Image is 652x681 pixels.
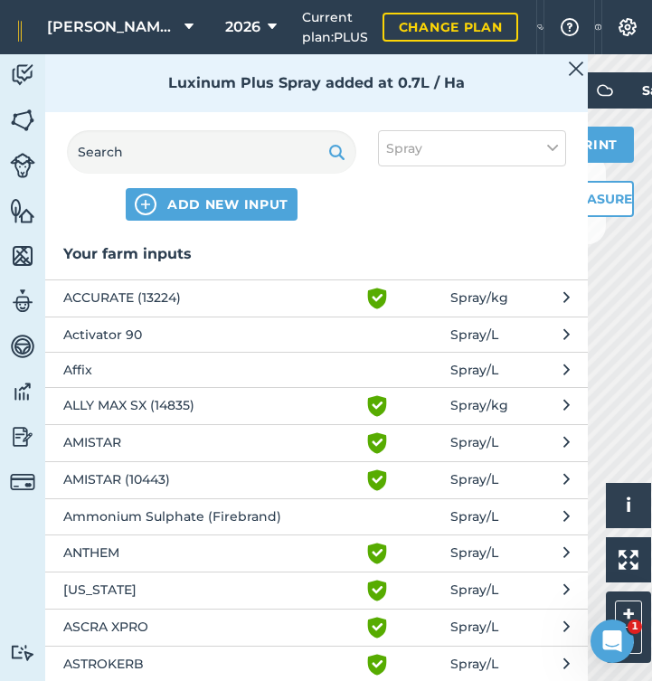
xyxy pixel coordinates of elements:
img: svg+xml;base64,PHN2ZyB4bWxucz0iaHR0cDovL3d3dy53My5vcmcvMjAwMC9zdmciIHdpZHRoPSIxOSIgaGVpZ2h0PSIyNC... [328,141,345,163]
img: svg+xml;base64,PD94bWwgdmVyc2lvbj0iMS4wIiBlbmNvZGluZz0idXRmLTgiPz4KPCEtLSBHZW5lcmF0b3I6IEFkb2JlIE... [10,644,35,661]
img: svg+xml;base64,PD94bWwgdmVyc2lvbj0iMS4wIiBlbmNvZGluZz0idXRmLTgiPz4KPCEtLSBHZW5lcmF0b3I6IEFkb2JlIE... [587,72,623,109]
span: i [626,494,631,516]
img: A cog icon [617,18,638,36]
button: ASCRA XPRO Spray/L [45,609,588,646]
img: svg+xml;base64,PD94bWwgdmVyc2lvbj0iMS4wIiBlbmNvZGluZz0idXRmLTgiPz4KPCEtLSBHZW5lcmF0b3I6IEFkb2JlIE... [10,469,35,495]
span: Spray / L [450,580,498,601]
img: svg+xml;base64,PD94bWwgdmVyc2lvbj0iMS4wIiBlbmNvZGluZz0idXRmLTgiPz4KPCEtLSBHZW5lcmF0b3I6IEFkb2JlIE... [10,333,35,360]
span: ALLY MAX SX (14835) [63,395,359,417]
button: Activator 90 Spray/L [45,317,588,352]
span: Spray / L [450,325,498,345]
span: Spray / L [450,506,498,526]
button: Spray [378,130,566,166]
span: Spray / kg [450,288,508,309]
img: svg+xml;base64,PD94bWwgdmVyc2lvbj0iMS4wIiBlbmNvZGluZz0idXRmLTgiPz4KPCEtLSBHZW5lcmF0b3I6IEFkb2JlIE... [10,288,35,315]
span: ASTROKERB [63,654,359,676]
img: svg+xml;base64,PHN2ZyB4bWxucz0iaHR0cDovL3d3dy53My5vcmcvMjAwMC9zdmciIHdpZHRoPSI1NiIgaGVpZ2h0PSI2MC... [10,242,35,270]
img: svg+xml;base64,PD94bWwgdmVyc2lvbj0iMS4wIiBlbmNvZGluZz0idXRmLTgiPz4KPCEtLSBHZW5lcmF0b3I6IEFkb2JlIE... [10,378,35,405]
span: AMISTAR [63,432,359,454]
button: + [615,601,642,628]
span: 2026 [225,16,260,38]
button: Ammonium Sulphate (Firebrand) Spray/L [45,498,588,534]
span: Spray / L [450,432,498,454]
img: A question mark icon [559,18,581,36]
span: Spray / kg [450,395,508,417]
span: Spray / L [450,469,498,491]
span: ASCRA XPRO [63,617,359,638]
button: [US_STATE] Spray/L [45,572,588,609]
h3: Your farm inputs [45,242,588,266]
input: Search [67,130,356,174]
span: Affix [63,360,359,380]
img: svg+xml;base64,PHN2ZyB4bWxucz0iaHR0cDovL3d3dy53My5vcmcvMjAwMC9zdmciIHdpZHRoPSIxNyIgaGVpZ2h0PSIxNy... [595,16,601,38]
span: Spray / L [450,617,498,638]
span: Spray / L [450,654,498,676]
a: Change plan [383,13,519,42]
span: ACCURATE (13224) [63,288,359,309]
span: Spray / L [450,543,498,564]
button: AMISTAR (10443) Spray/L [45,461,588,498]
span: 1 [628,620,642,634]
img: fieldmargin Logo [18,13,22,42]
span: ANTHEM [63,543,359,564]
button: ADD NEW INPUT [126,188,298,221]
img: svg+xml;base64,PHN2ZyB4bWxucz0iaHR0cDovL3d3dy53My5vcmcvMjAwMC9zdmciIHdpZHRoPSI1NiIgaGVpZ2h0PSI2MC... [10,107,35,134]
img: Two speech bubbles overlapping with the left bubble in the forefront [537,24,543,30]
img: svg+xml;base64,PD94bWwgdmVyc2lvbj0iMS4wIiBlbmNvZGluZz0idXRmLTgiPz4KPCEtLSBHZW5lcmF0b3I6IEFkb2JlIE... [10,153,35,178]
button: ACCURATE (13224) Spray/kg [45,279,588,317]
span: AMISTAR (10443) [63,469,359,491]
span: Activator 90 [63,325,359,345]
button: i [606,483,651,528]
img: svg+xml;base64,PHN2ZyB4bWxucz0iaHR0cDovL3d3dy53My5vcmcvMjAwMC9zdmciIHdpZHRoPSIyMiIgaGVpZ2h0PSIzMC... [568,58,584,80]
img: svg+xml;base64,PD94bWwgdmVyc2lvbj0iMS4wIiBlbmNvZGluZz0idXRmLTgiPz4KPCEtLSBHZW5lcmF0b3I6IEFkb2JlIE... [10,61,35,89]
span: [US_STATE] [63,580,359,601]
img: Four arrows, one pointing top left, one top right, one bottom right and the last bottom left [619,550,638,570]
span: Spray [386,138,422,158]
img: svg+xml;base64,PHN2ZyB4bWxucz0iaHR0cDovL3d3dy53My5vcmcvMjAwMC9zdmciIHdpZHRoPSIxNCIgaGVpZ2h0PSIyNC... [135,194,156,215]
img: svg+xml;base64,PD94bWwgdmVyc2lvbj0iMS4wIiBlbmNvZGluZz0idXRmLTgiPz4KPCEtLSBHZW5lcmF0b3I6IEFkb2JlIE... [10,423,35,450]
span: ADD NEW INPUT [167,195,288,213]
button: Affix Spray/L [45,352,588,387]
span: Current plan : PLUS [302,7,368,48]
iframe: Intercom live chat [591,620,634,663]
button: ALLY MAX SX (14835) Spray/kg [45,387,588,424]
span: [PERSON_NAME] (Brownings) Limited [47,16,177,38]
button: ANTHEM Spray/L [45,534,588,572]
img: svg+xml;base64,PHN2ZyB4bWxucz0iaHR0cDovL3d3dy53My5vcmcvMjAwMC9zdmciIHdpZHRoPSI1NiIgaGVpZ2h0PSI2MC... [10,197,35,224]
span: Spray / L [450,360,498,380]
span: Ammonium Sulphate (Firebrand) [63,506,359,526]
div: Luxinum Plus Spray added at 0.7L / Ha [45,54,588,112]
button: AMISTAR Spray/L [45,424,588,461]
